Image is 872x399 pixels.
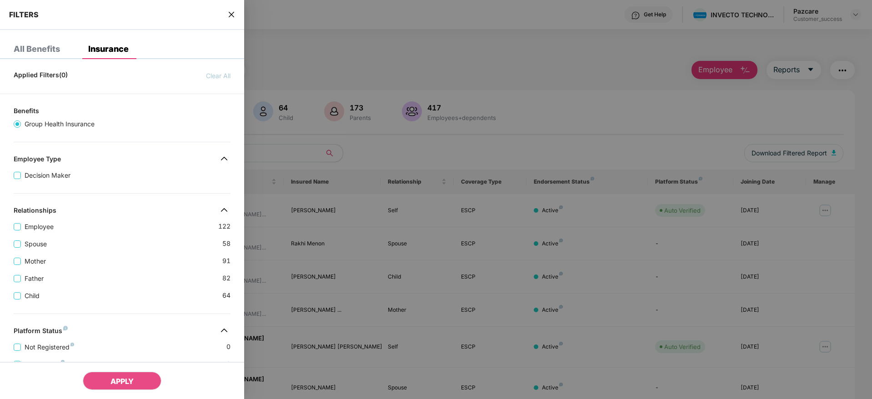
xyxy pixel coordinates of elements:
span: 82 [222,273,231,284]
span: Spouse [21,239,50,249]
div: Insurance [88,45,129,54]
img: svg+xml;base64,PHN2ZyB4bWxucz0iaHR0cDovL3d3dy53My5vcmcvMjAwMC9zdmciIHdpZHRoPSI4IiBoZWlnaHQ9IjgiIH... [61,360,65,364]
span: 64 [222,290,231,301]
div: Employee Type [14,155,61,166]
div: All Benefits [14,45,60,54]
span: Not Registered [21,342,78,352]
span: Clear All [206,71,231,81]
span: Decision Maker [21,170,74,180]
span: APPLY [110,377,134,386]
span: 122 [218,221,231,232]
img: svg+xml;base64,PHN2ZyB4bWxucz0iaHR0cDovL3d3dy53My5vcmcvMjAwMC9zdmciIHdpZHRoPSIzMiIgaGVpZ2h0PSIzMi... [217,203,231,217]
span: Applied Filters(0) [14,71,68,81]
img: svg+xml;base64,PHN2ZyB4bWxucz0iaHR0cDovL3d3dy53My5vcmcvMjAwMC9zdmciIHdpZHRoPSIzMiIgaGVpZ2h0PSIzMi... [217,151,231,166]
span: Child [21,291,43,301]
span: 91 [222,256,231,266]
span: Group Health Insurance [21,119,98,129]
div: Relationships [14,206,56,217]
span: 0 [226,359,231,369]
span: Father [21,274,47,284]
img: svg+xml;base64,PHN2ZyB4bWxucz0iaHR0cDovL3d3dy53My5vcmcvMjAwMC9zdmciIHdpZHRoPSIzMiIgaGVpZ2h0PSIzMi... [217,323,231,338]
span: Employee [21,222,57,232]
span: 0 [226,342,231,352]
img: svg+xml;base64,PHN2ZyB4bWxucz0iaHR0cDovL3d3dy53My5vcmcvMjAwMC9zdmciIHdpZHRoPSI4IiBoZWlnaHQ9IjgiIH... [63,326,68,330]
div: Platform Status [14,327,68,338]
span: FILTERS [9,10,39,19]
span: close [228,10,235,19]
span: Not Verified [21,359,68,369]
button: APPLY [83,372,161,390]
span: Mother [21,256,50,266]
img: svg+xml;base64,PHN2ZyB4bWxucz0iaHR0cDovL3d3dy53My5vcmcvMjAwMC9zdmciIHdpZHRoPSI4IiBoZWlnaHQ9IjgiIH... [70,343,74,346]
span: 58 [222,239,231,249]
